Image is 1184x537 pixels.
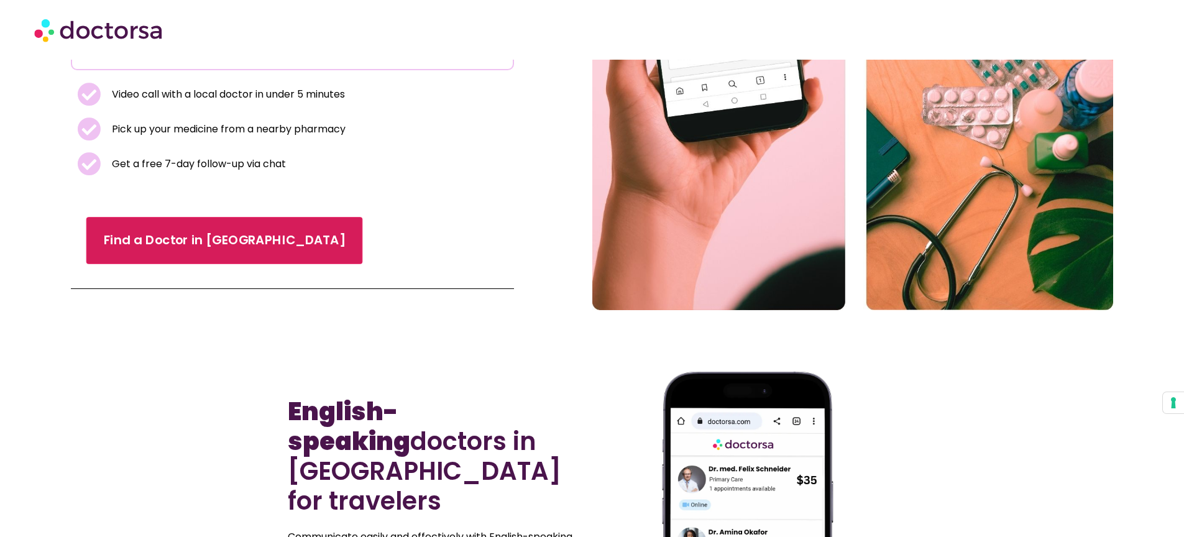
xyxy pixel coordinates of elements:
[104,232,346,250] span: Find a Doctor in [GEOGRAPHIC_DATA]
[288,397,586,516] h2: doctors in [GEOGRAPHIC_DATA] for travelers
[1163,392,1184,413] button: Your consent preferences for tracking technologies
[109,121,346,138] span: Pick up your medicine from a nearby pharmacy
[86,218,363,265] a: Find a Doctor in [GEOGRAPHIC_DATA]
[109,86,345,103] span: Video call with a local doctor in under 5 minutes
[109,155,286,173] span: Get a free 7-day follow-up via chat
[288,394,410,459] b: English-speaking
